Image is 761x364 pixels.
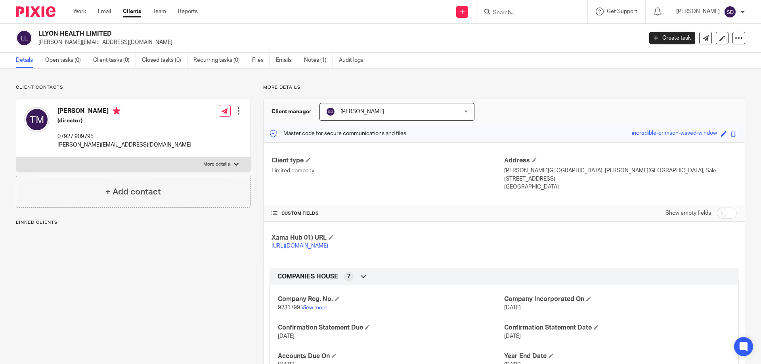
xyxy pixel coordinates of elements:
[632,129,717,138] div: incredible-crimson-waved-window
[278,324,504,332] h4: Confirmation Statement Due
[504,156,737,165] h4: Address
[278,352,504,360] h4: Accounts Due On
[272,210,504,217] h4: CUSTOM FIELDS
[142,53,187,68] a: Closed tasks (0)
[113,107,120,115] i: Primary
[304,53,333,68] a: Notes (1)
[278,334,294,339] span: [DATE]
[504,167,737,175] p: [PERSON_NAME][GEOGRAPHIC_DATA], [PERSON_NAME][GEOGRAPHIC_DATA], Sale
[272,156,504,165] h4: Client type
[153,8,166,15] a: Team
[347,273,350,280] span: 7
[504,305,521,311] span: [DATE]
[45,53,87,68] a: Open tasks (0)
[504,352,730,360] h4: Year End Date
[38,30,518,38] h2: LLYON HEALTH LIMITED
[272,243,328,249] a: [URL][DOMAIN_NAME]
[301,305,327,311] a: View more
[504,175,737,183] p: [STREET_ADDRESS]
[16,30,33,46] img: svg%3E
[16,53,39,68] a: Details
[57,107,191,117] h4: [PERSON_NAME]
[57,133,191,141] p: 07927 909795
[504,324,730,332] h4: Confirmation Statement Date
[193,53,246,68] a: Recurring tasks (0)
[278,305,300,311] span: 9231799
[57,141,191,149] p: [PERSON_NAME][EMAIL_ADDRESS][DOMAIN_NAME]
[263,84,745,91] p: More details
[57,117,191,125] h5: (director)
[272,167,504,175] p: Limited company
[724,6,736,18] img: svg%3E
[277,273,338,281] span: COMPANIES HOUSE
[272,234,504,242] h4: Xama Hub 01) URL
[270,130,406,137] p: Master code for secure communications and files
[504,183,737,191] p: [GEOGRAPHIC_DATA]
[340,109,384,114] span: [PERSON_NAME]
[24,107,50,132] img: svg%3E
[665,209,711,217] label: Show empty fields
[252,53,270,68] a: Files
[278,295,504,303] h4: Company Reg. No.
[93,53,136,68] a: Client tasks (0)
[607,9,637,14] span: Get Support
[178,8,198,15] a: Reports
[123,8,141,15] a: Clients
[272,108,312,116] h3: Client manager
[504,334,521,339] span: [DATE]
[105,186,161,198] h4: + Add contact
[16,6,55,17] img: Pixie
[203,161,230,168] p: More details
[16,84,251,91] p: Client contacts
[339,53,369,68] a: Audit logs
[98,8,111,15] a: Email
[504,295,730,303] h4: Company Incorporated On
[326,107,335,116] img: svg%3E
[649,32,695,44] a: Create task
[73,8,86,15] a: Work
[16,219,251,226] p: Linked clients
[492,10,564,17] input: Search
[676,8,720,15] p: [PERSON_NAME]
[38,38,637,46] p: [PERSON_NAME][EMAIL_ADDRESS][DOMAIN_NAME]
[276,53,298,68] a: Emails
